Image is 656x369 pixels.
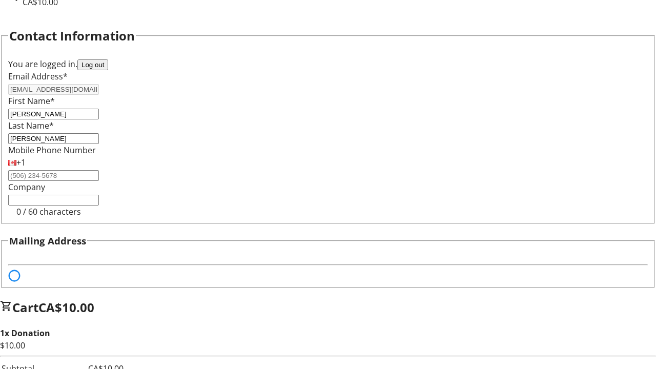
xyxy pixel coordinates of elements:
input: (506) 234-5678 [8,170,99,181]
h3: Mailing Address [9,234,86,248]
label: Last Name* [8,120,54,131]
label: Company [8,181,45,193]
label: Mobile Phone Number [8,145,96,156]
span: CA$10.00 [38,299,94,316]
div: You are logged in. [8,58,648,70]
label: First Name* [8,95,55,107]
span: Cart [12,299,38,316]
h2: Contact Information [9,27,135,45]
tr-character-limit: 0 / 60 characters [16,206,81,217]
button: Log out [77,59,108,70]
label: Email Address* [8,71,68,82]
